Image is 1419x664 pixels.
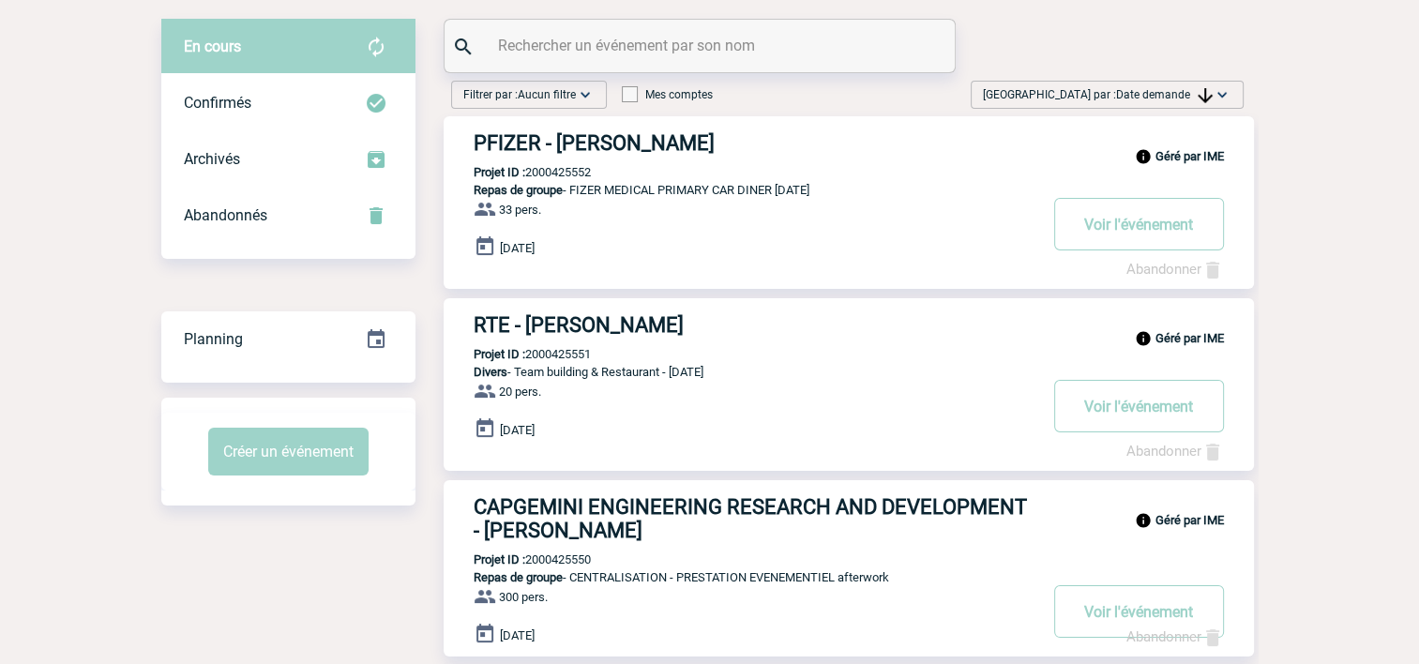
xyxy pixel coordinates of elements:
b: Projet ID : [474,347,525,361]
b: Projet ID : [474,165,525,179]
b: Géré par IME [1155,331,1224,345]
b: Géré par IME [1155,149,1224,163]
img: arrow_downward.png [1198,88,1213,103]
img: info_black_24dp.svg [1135,148,1152,165]
b: Projet ID : [474,552,525,566]
span: 33 pers. [499,203,541,217]
b: Géré par IME [1155,513,1224,527]
a: Abandonner [1126,628,1224,645]
span: [DATE] [500,628,535,642]
h3: PFIZER - [PERSON_NAME] [474,131,1036,155]
a: PFIZER - [PERSON_NAME] [444,131,1254,155]
span: 300 pers. [499,590,548,604]
a: Abandonner [1126,261,1224,278]
span: Divers [474,365,507,379]
span: [DATE] [500,241,535,255]
span: Planning [184,330,243,348]
a: CAPGEMINI ENGINEERING RESEARCH AND DEVELOPMENT - [PERSON_NAME] [444,495,1254,542]
span: [GEOGRAPHIC_DATA] par : [983,85,1213,104]
span: Archivés [184,150,240,168]
span: [DATE] [500,423,535,437]
button: Voir l'événement [1054,585,1224,638]
p: - FIZER MEDICAL PRIMARY CAR DINER [DATE] [444,183,1036,197]
button: Voir l'événement [1054,380,1224,432]
div: Retrouvez ici tous vos événements annulés [161,188,415,244]
span: 20 pers. [499,385,541,399]
div: Retrouvez ici tous vos événements organisés par date et état d'avancement [161,311,415,368]
input: Rechercher un événement par son nom [493,32,911,59]
label: Mes comptes [622,88,713,101]
h3: RTE - [PERSON_NAME] [474,313,1036,337]
img: baseline_expand_more_white_24dp-b.png [1213,85,1231,104]
p: 2000425551 [444,347,591,361]
button: Créer un événement [208,428,369,475]
div: Retrouvez ici tous vos évènements avant confirmation [161,19,415,75]
p: - Team building & Restaurant - [DATE] [444,365,1036,379]
span: En cours [184,38,241,55]
img: baseline_expand_more_white_24dp-b.png [576,85,595,104]
div: Retrouvez ici tous les événements que vous avez décidé d'archiver [161,131,415,188]
span: Repas de groupe [474,183,563,197]
p: - CENTRALISATION - PRESTATION EVENEMENTIEL afterwork [444,570,1036,584]
p: 2000425552 [444,165,591,179]
span: Date demande [1116,88,1213,101]
span: Filtrer par : [463,85,576,104]
img: info_black_24dp.svg [1135,512,1152,529]
span: Abandonnés [184,206,267,224]
a: Abandonner [1126,443,1224,460]
a: RTE - [PERSON_NAME] [444,313,1254,337]
a: Planning [161,310,415,366]
span: Repas de groupe [474,570,563,584]
h3: CAPGEMINI ENGINEERING RESEARCH AND DEVELOPMENT - [PERSON_NAME] [474,495,1036,542]
span: Confirmés [184,94,251,112]
p: 2000425550 [444,552,591,566]
button: Voir l'événement [1054,198,1224,250]
img: info_black_24dp.svg [1135,330,1152,347]
span: Aucun filtre [518,88,576,101]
